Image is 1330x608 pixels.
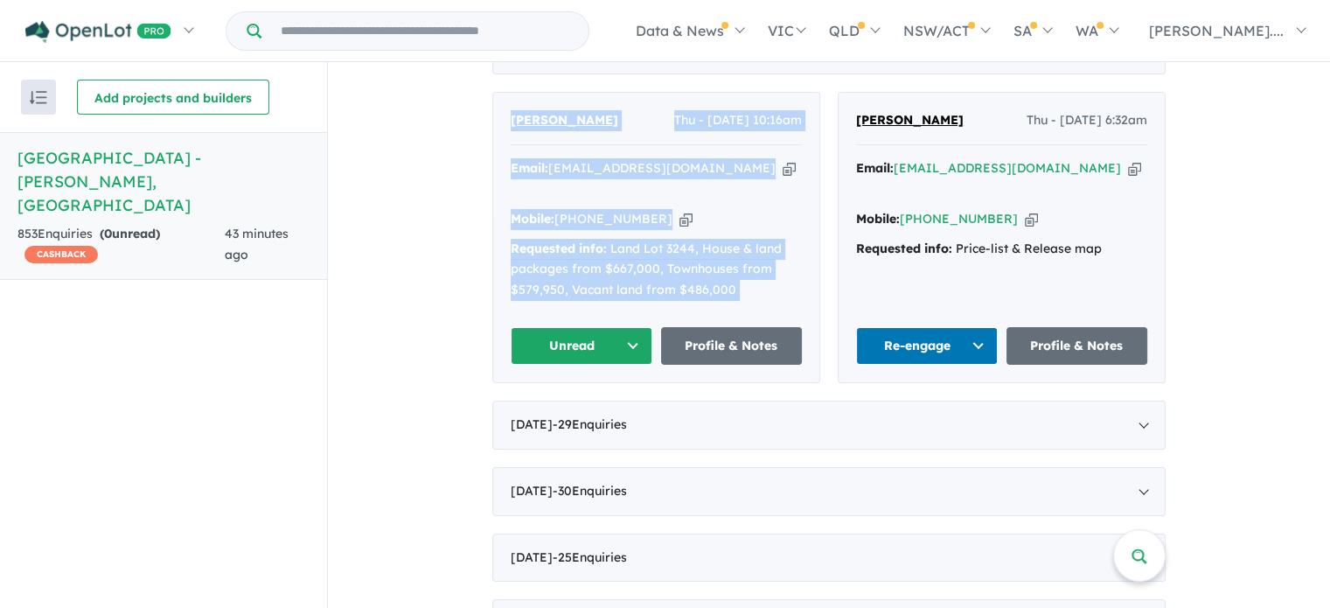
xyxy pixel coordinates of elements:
button: Copy [679,210,693,228]
span: Thu - [DATE] 10:16am [674,110,802,131]
span: - 30 Enquir ies [553,483,627,499]
span: [PERSON_NAME] [856,112,964,128]
a: [EMAIL_ADDRESS][DOMAIN_NAME] [894,160,1121,176]
a: Profile & Notes [1006,327,1148,365]
strong: Email: [856,160,894,176]
a: [PERSON_NAME] [511,110,618,131]
a: [EMAIL_ADDRESS][DOMAIN_NAME] [548,160,776,176]
strong: Requested info: [511,241,607,256]
strong: Requested info: [856,241,952,256]
h5: [GEOGRAPHIC_DATA] - [PERSON_NAME] , [GEOGRAPHIC_DATA] [17,146,310,217]
span: [PERSON_NAME] [511,112,618,128]
div: [DATE] [492,534,1166,583]
span: Thu - [DATE] 6:32am [1027,110,1147,131]
a: [PHONE_NUMBER] [554,211,672,227]
span: 0 [104,226,112,241]
button: Unread [511,327,652,365]
span: 43 minutes ago [225,226,289,262]
a: Profile & Notes [661,327,803,365]
strong: Mobile: [511,211,554,227]
button: Add projects and builders [77,80,269,115]
div: Price-list & Release map [856,239,1147,260]
strong: ( unread) [100,226,160,241]
input: Try estate name, suburb, builder or developer [265,12,585,50]
div: [DATE] [492,401,1166,450]
span: - 25 Enquir ies [553,549,627,565]
span: - 29 Enquir ies [553,416,627,432]
img: Openlot PRO Logo White [25,21,171,43]
a: [PERSON_NAME] [856,110,964,131]
button: Re-engage [856,327,998,365]
span: [PERSON_NAME].... [1149,22,1284,39]
div: [DATE] [492,467,1166,516]
strong: Mobile: [856,211,900,227]
button: Copy [783,159,796,178]
div: 853 Enquir ies [17,224,225,266]
button: Copy [1025,210,1038,228]
img: sort.svg [30,91,47,104]
div: Land Lot 3244, House & land packages from $667,000, Townhouses from $579,950, Vacant land from $4... [511,239,802,301]
button: Copy [1128,159,1141,178]
span: CASHBACK [24,246,98,263]
strong: Email: [511,160,548,176]
a: [PHONE_NUMBER] [900,211,1018,227]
